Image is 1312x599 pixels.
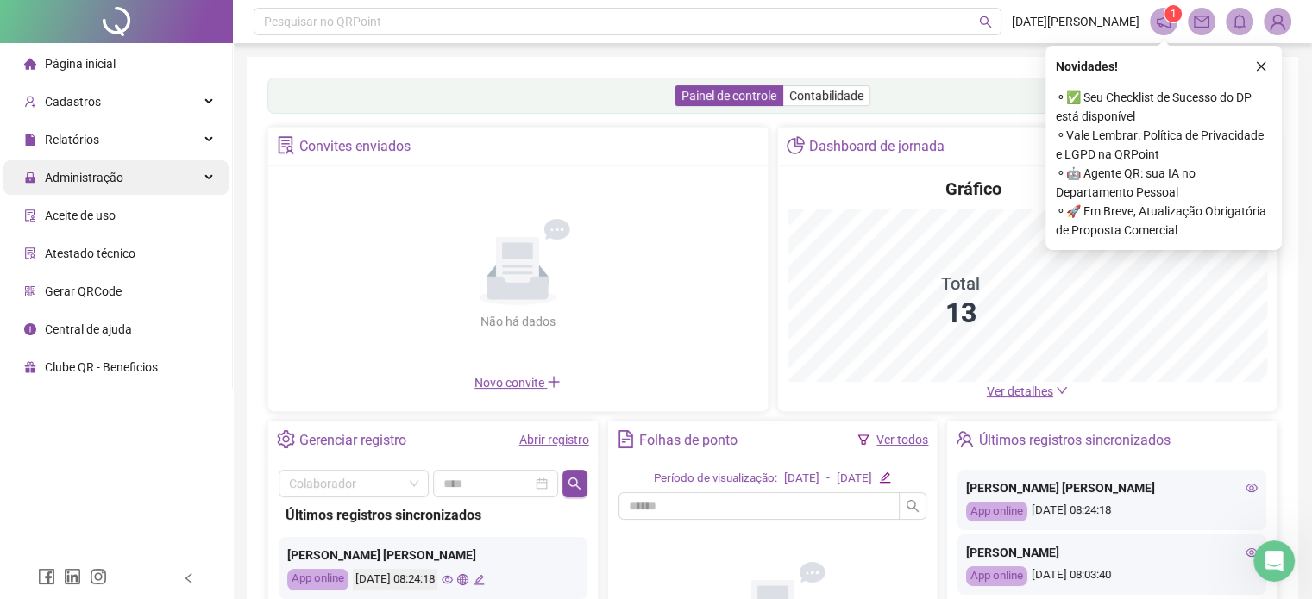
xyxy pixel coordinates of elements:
div: Gerenciar registro [299,426,406,455]
h4: Gráfico [945,177,1001,201]
span: audit [24,209,36,222]
span: file [24,134,36,146]
div: [PERSON_NAME] [PERSON_NAME] [966,478,1258,497]
img: 90819 [1265,9,1290,34]
span: Administração [45,171,123,184]
span: global [457,574,468,585]
span: Atestado técnico [45,246,135,260]
a: Abrir registro [519,433,589,446]
div: [DATE] 08:24:18 [353,569,437,590]
span: mail [1194,14,1209,29]
span: Novo convite [474,376,561,390]
sup: 1 [1164,5,1182,22]
div: Período de visualização: [654,470,777,488]
div: [DATE] [837,470,872,488]
div: [DATE] 08:24:18 [966,502,1258,521]
div: App online [966,566,1027,586]
span: home [24,58,36,70]
span: Clube QR - Beneficios [45,360,158,374]
span: down [1056,384,1068,396]
span: search [979,16,992,28]
span: Central de ajuda [45,322,132,336]
span: search [568,477,581,490]
span: ⚬ 🚀 Em Breve, Atualização Obrigatória de Proposta Comercial [1056,202,1271,240]
span: Painel de controle [681,89,776,103]
span: gift [24,361,36,373]
div: Dashboard de jornada [809,132,945,161]
div: App online [966,502,1027,521]
div: Últimos registros sincronizados [979,426,1171,455]
div: [PERSON_NAME] [966,543,1258,562]
span: pie-chart [787,136,805,154]
a: Ver detalhes down [987,384,1068,398]
div: [DATE] [784,470,819,488]
span: ⚬ Vale Lembrar: Política de Privacidade e LGPD na QRPoint [1056,126,1271,164]
span: Ver detalhes [987,384,1053,398]
span: eye [1246,482,1258,494]
div: [PERSON_NAME] [PERSON_NAME] [287,546,579,565]
span: edit [879,471,890,483]
span: filter [857,434,869,446]
span: setting [277,430,295,448]
span: plus [547,375,561,389]
a: Ver todos [876,433,928,446]
span: solution [277,136,295,154]
span: left [183,572,195,584]
span: edit [474,574,485,585]
span: Cadastros [45,95,101,109]
span: info-circle [24,323,36,335]
span: instagram [90,568,107,585]
span: file-text [617,430,635,448]
div: Não há dados [438,312,597,331]
span: solution [24,247,36,259]
span: Página inicial [45,57,116,71]
span: ⚬ 🤖 Agente QR: sua IA no Departamento Pessoal [1056,164,1271,202]
div: Últimos registros sincronizados [286,504,581,526]
span: team [956,430,974,448]
span: user-add [24,96,36,108]
span: ⚬ ✅ Seu Checklist de Sucesso do DP está disponível [1056,88,1271,126]
span: Aceite de uso [45,209,116,222]
div: Folhas de ponto [639,426,738,455]
span: lock [24,172,36,184]
div: [DATE] 08:03:40 [966,566,1258,586]
span: linkedin [64,568,81,585]
span: Relatórios [45,133,99,147]
span: eye [442,574,453,585]
span: 1 [1171,8,1177,20]
iframe: Intercom live chat [1253,540,1295,582]
span: notification [1156,14,1171,29]
span: close [1255,60,1267,72]
div: App online [287,569,348,590]
span: search [906,499,920,513]
div: - [826,470,830,488]
span: [DATE][PERSON_NAME] [1012,12,1139,31]
span: qrcode [24,285,36,297]
span: Contabilidade [789,89,863,103]
span: bell [1232,14,1247,29]
span: Novidades ! [1056,57,1118,76]
span: eye [1246,546,1258,558]
span: facebook [38,568,55,585]
span: Gerar QRCode [45,284,122,298]
div: Convites enviados [299,132,411,161]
